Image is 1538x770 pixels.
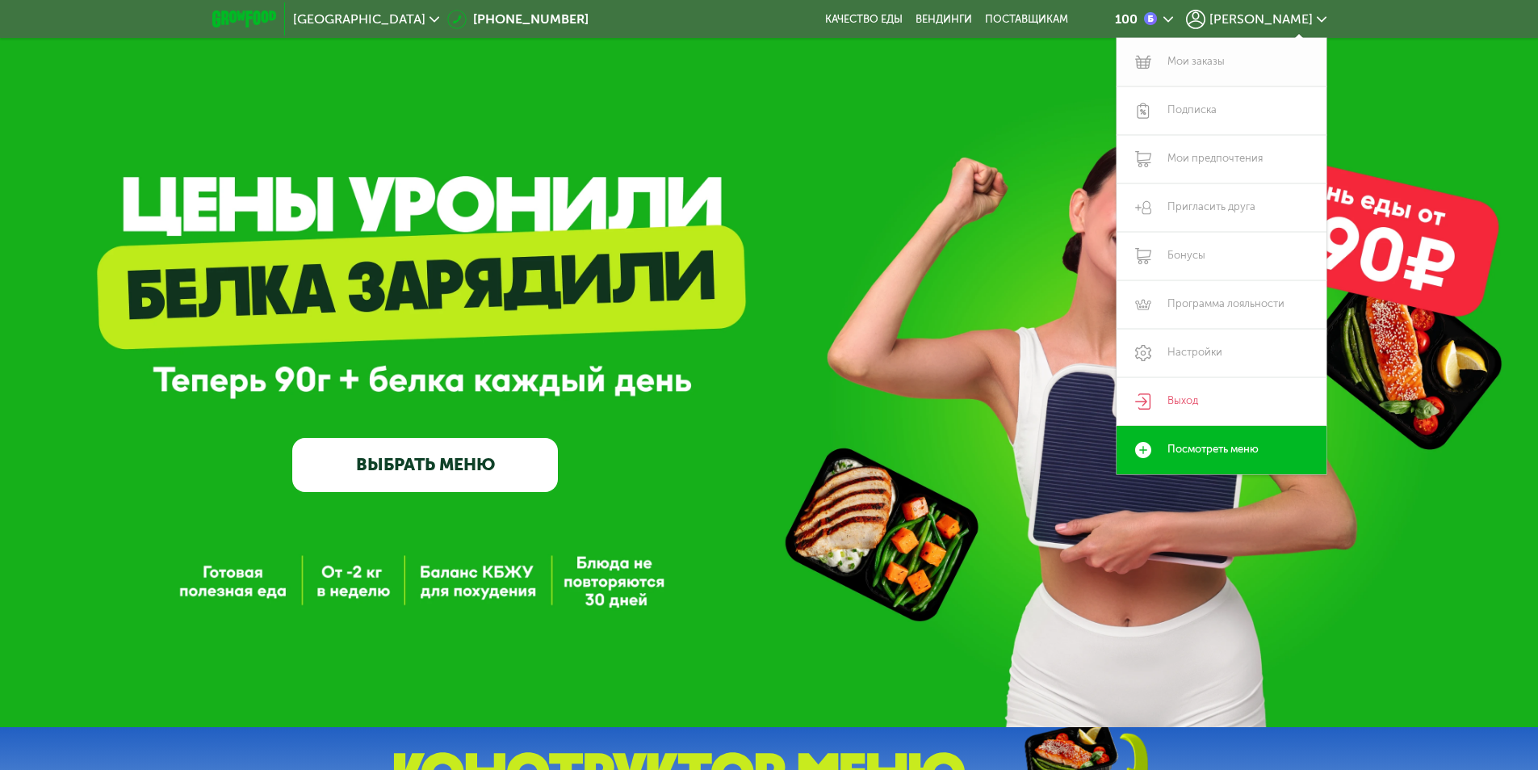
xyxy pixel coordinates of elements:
[293,13,425,26] span: [GEOGRAPHIC_DATA]
[1117,377,1326,426] a: Выход
[985,13,1068,26] div: поставщикам
[1117,183,1326,232] a: Пригласить друга
[825,13,903,26] a: Качество еды
[1117,86,1326,135] a: Подписка
[1117,38,1326,86] a: Мои заказы
[1209,13,1313,26] span: [PERSON_NAME]
[1117,280,1326,329] a: Программа лояльности
[1117,232,1326,280] a: Бонусы
[1117,426,1326,474] a: Посмотреть меню
[1117,329,1326,377] a: Настройки
[1117,135,1326,183] a: Мои предпочтения
[447,10,589,29] a: [PHONE_NUMBER]
[916,13,972,26] a: Вендинги
[292,438,558,491] a: ВЫБРАТЬ МЕНЮ
[1115,13,1138,26] div: 100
